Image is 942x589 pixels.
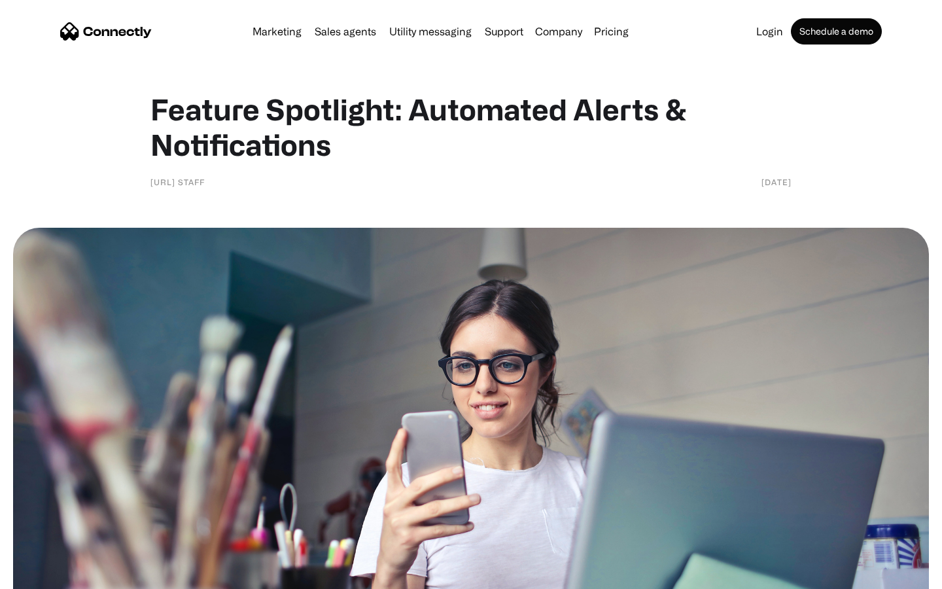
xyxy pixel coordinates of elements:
h1: Feature Spotlight: Automated Alerts & Notifications [150,92,792,162]
a: Sales agents [309,26,381,37]
div: Company [535,22,582,41]
a: Login [751,26,788,37]
div: [DATE] [761,175,792,188]
a: Marketing [247,26,307,37]
a: Support [480,26,529,37]
a: Utility messaging [384,26,477,37]
aside: Language selected: English [13,566,78,584]
a: Schedule a demo [791,18,882,45]
a: Pricing [589,26,634,37]
ul: Language list [26,566,78,584]
div: [URL] staff [150,175,205,188]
